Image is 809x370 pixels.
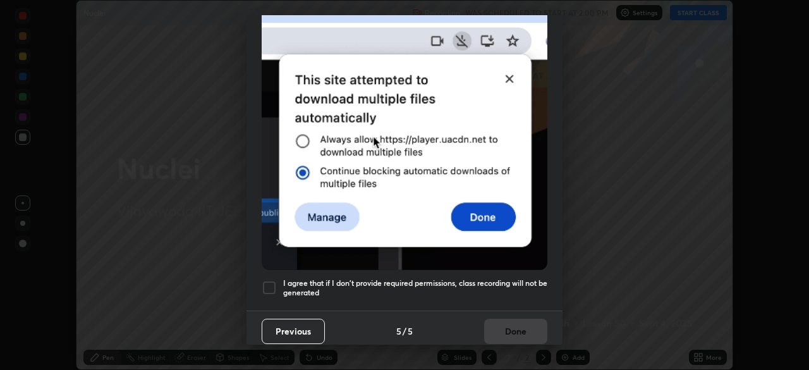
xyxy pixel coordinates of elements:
[396,324,401,338] h4: 5
[408,324,413,338] h4: 5
[283,278,547,298] h5: I agree that if I don't provide required permissions, class recording will not be generated
[262,319,325,344] button: Previous
[403,324,406,338] h4: /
